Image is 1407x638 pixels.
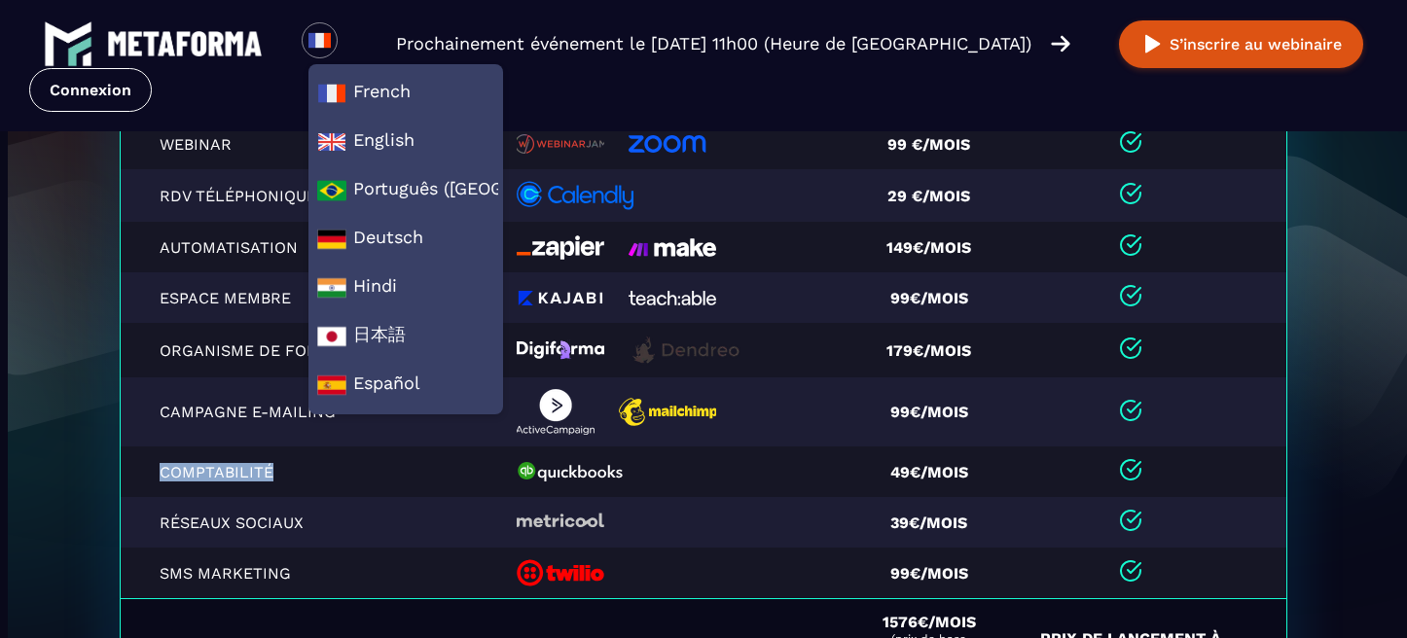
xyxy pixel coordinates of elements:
[160,564,379,583] p: SMS marketing
[629,335,745,366] img: logo-web
[354,32,369,55] input: Search for option
[629,291,716,305] img: logo-web
[1119,284,1142,307] img: checked
[160,289,379,307] p: Espace Membre
[317,273,346,302] img: hi
[517,389,595,435] img: logo-web
[852,446,1020,497] td: 49€/mois
[317,322,494,351] span: 日本語
[317,79,346,108] img: fr
[1140,32,1165,56] img: play
[852,169,1020,222] td: 29 €/mois
[517,462,624,481] img: logo-web
[317,176,346,205] img: a0
[852,548,1020,599] td: 99€/mois
[1119,458,1142,481] img: checked
[160,341,379,360] p: Organisme de formation
[396,30,1031,57] p: Prochainement événement le [DATE] 11h00 (Heure de [GEOGRAPHIC_DATA])
[317,371,494,400] span: Español
[517,134,604,154] img: logo-web
[307,28,332,53] img: fr
[160,135,379,154] p: Webinar
[1119,130,1142,154] img: checked
[317,322,346,351] img: ja
[883,613,976,631] span: 1576€/mois
[317,176,494,205] span: Português ([GEOGRAPHIC_DATA])
[1119,337,1142,360] img: checked
[44,19,92,68] img: logo
[317,225,494,254] span: Deutsch
[317,79,494,108] span: French
[1119,399,1142,422] img: checked
[517,235,604,260] img: logo-web
[317,225,346,254] img: de
[629,238,716,257] img: logo-web
[517,559,604,586] img: logo-web
[317,273,494,302] span: Hindi
[1119,233,1142,257] img: checked
[317,371,346,400] img: es
[1119,20,1363,68] button: S’inscrire au webinaire
[1119,559,1142,583] img: checked
[852,377,1020,446] td: 99€/mois
[317,127,494,157] span: English
[317,127,346,157] img: en
[1051,33,1070,54] img: arrow-right
[852,222,1020,272] td: 149€/mois
[160,514,379,532] p: Réseaux Sociaux
[160,238,379,257] p: Automatisation
[160,463,379,481] p: Comptabilité
[517,339,604,361] img: logo-web
[1119,509,1142,532] img: checked
[1119,182,1142,205] img: checked
[619,398,716,426] img: logo-web
[29,68,152,112] a: Connexion
[852,323,1020,377] td: 179€/mois
[517,181,633,210] img: logo-web
[517,513,604,532] img: logo-web
[517,291,604,305] img: logo-web
[107,31,263,56] img: logo
[338,22,385,65] div: Search for option
[852,272,1020,323] td: 99€/mois
[160,187,379,205] p: RDV téléphonique
[629,134,706,154] img: logo-web
[852,497,1020,548] td: 39€/mois
[852,119,1020,169] td: 99 €/mois
[160,403,379,421] p: Campagne e-mailing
